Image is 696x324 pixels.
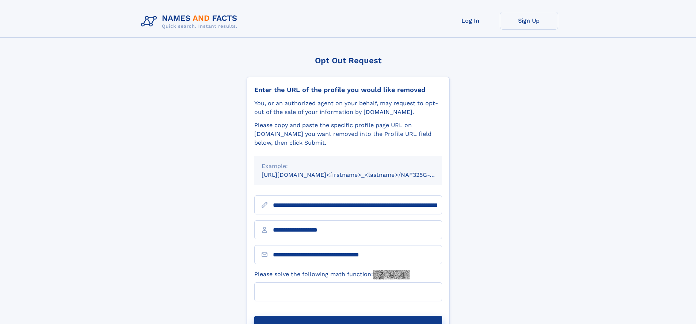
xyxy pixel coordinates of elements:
[254,121,442,147] div: Please copy and paste the specific profile page URL on [DOMAIN_NAME] you want removed into the Pr...
[138,12,243,31] img: Logo Names and Facts
[441,12,500,30] a: Log In
[262,171,456,178] small: [URL][DOMAIN_NAME]<firstname>_<lastname>/NAF325G-xxxxxxxx
[254,99,442,117] div: You, or an authorized agent on your behalf, may request to opt-out of the sale of your informatio...
[254,86,442,94] div: Enter the URL of the profile you would like removed
[247,56,450,65] div: Opt Out Request
[254,270,410,279] label: Please solve the following math function:
[262,162,435,171] div: Example:
[500,12,558,30] a: Sign Up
